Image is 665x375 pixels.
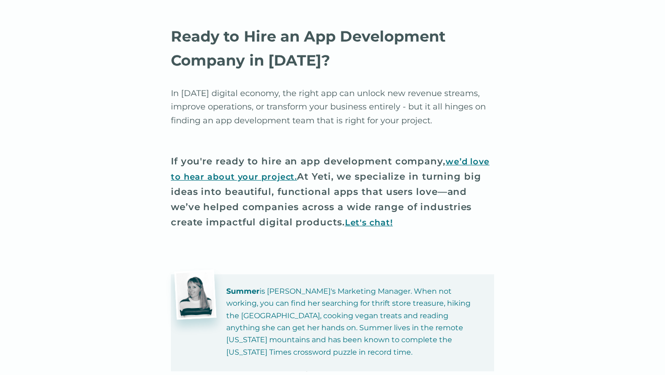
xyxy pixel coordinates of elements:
a: Let's chat! [345,218,393,228]
h4: If you're ready to hire an app development company, At Yeti, we specialize in turning big ideas i... [171,154,494,230]
p: is [PERSON_NAME]'s Marketing Manager. When not working, you can find her searching for thrift sto... [226,285,483,358]
p: In [DATE] digital economy, the right app can unlock new revenue streams, improve operations, or t... [171,87,494,128]
strong: Summer [226,287,260,296]
a: we’d love to hear about your project. [171,157,490,182]
strong: Ready to Hire an App Development Company in [DATE]? [171,27,446,69]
